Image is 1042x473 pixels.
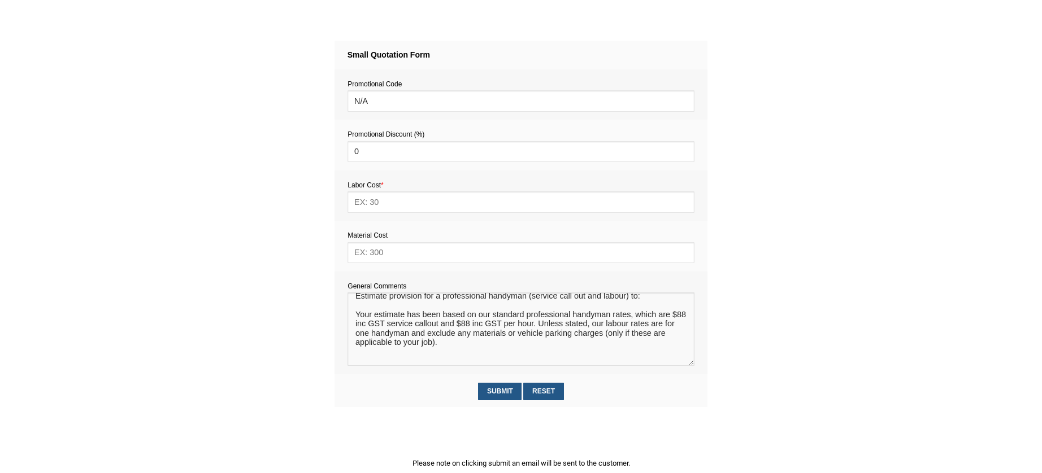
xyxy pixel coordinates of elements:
span: Labor Cost [348,181,383,189]
input: EX: 30 [348,191,694,212]
strong: Small Quotation Form [348,50,430,59]
span: Promotional Code [348,80,402,88]
input: Reset [523,383,563,400]
span: Promotional Discount (%) [348,130,424,138]
span: General Comments [348,282,406,290]
p: Please note on clicking submit an email will be sent to the customer. [335,457,707,469]
input: Submit [478,383,522,400]
span: Material Cost [348,231,388,239]
input: EX: 300 [348,242,694,263]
